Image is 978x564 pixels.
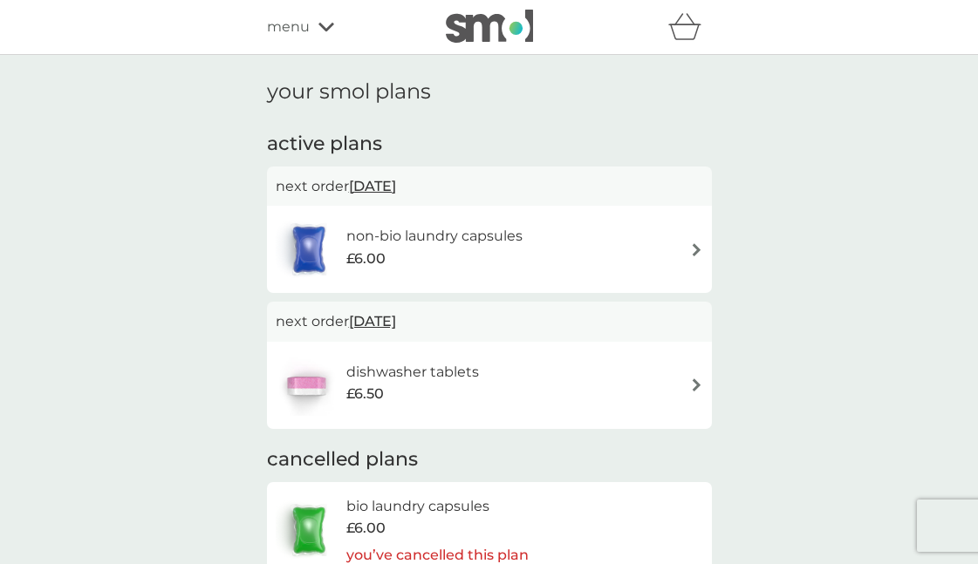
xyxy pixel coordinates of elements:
img: arrow right [690,378,703,391]
span: £6.00 [346,517,386,540]
span: [DATE] [349,169,396,203]
span: [DATE] [349,304,396,338]
img: dishwasher tablets [276,355,337,416]
h1: your smol plans [267,79,712,105]
img: bio laundry capsules [276,499,342,561]
h2: cancelled plans [267,446,712,473]
span: £6.00 [346,248,386,270]
span: menu [267,16,310,38]
h6: non-bio laundry capsules [346,225,523,248]
img: non-bio laundry capsules [276,219,342,280]
p: next order [276,175,703,198]
h2: active plans [267,131,712,158]
h6: bio laundry capsules [346,495,529,518]
div: basket [668,10,712,44]
img: smol [446,10,533,43]
img: arrow right [690,243,703,256]
span: £6.50 [346,383,384,405]
p: next order [276,310,703,333]
h6: dishwasher tablets [346,361,479,384]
